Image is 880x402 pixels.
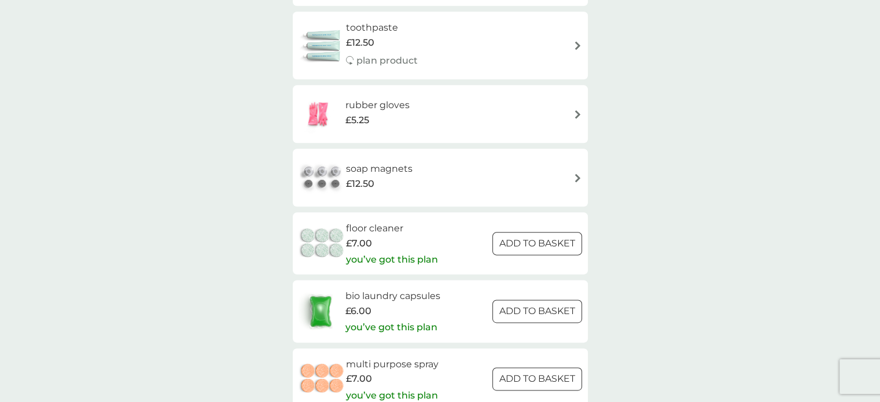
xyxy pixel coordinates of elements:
img: floor cleaner [299,223,346,264]
span: £7.00 [346,371,372,386]
p: ADD TO BASKET [499,304,575,319]
span: £5.25 [345,113,369,128]
button: ADD TO BASKET [492,367,582,390]
p: you’ve got this plan [345,320,437,335]
img: arrow right [573,41,582,50]
h6: toothpaste [346,20,418,35]
button: ADD TO BASKET [492,232,582,255]
h6: bio laundry capsules [345,289,440,304]
p: ADD TO BASKET [499,236,575,251]
p: plan product [356,53,418,68]
p: ADD TO BASKET [499,371,575,386]
img: arrow right [573,174,582,182]
h6: soap magnets [346,161,413,176]
h6: floor cleaner [346,221,438,236]
h6: multi purpose spray [346,357,439,372]
span: £12.50 [346,35,374,50]
img: toothpaste [299,25,346,66]
img: arrow right [573,110,582,119]
span: £12.50 [346,176,374,191]
button: ADD TO BASKET [492,300,582,323]
img: rubber gloves [299,94,339,134]
img: bio laundry capsules [299,291,343,331]
span: £7.00 [346,236,372,251]
p: you’ve got this plan [346,252,438,267]
span: £6.00 [345,304,371,319]
h6: rubber gloves [345,98,410,113]
img: soap magnets [299,157,346,198]
img: multi purpose spray [299,359,346,399]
